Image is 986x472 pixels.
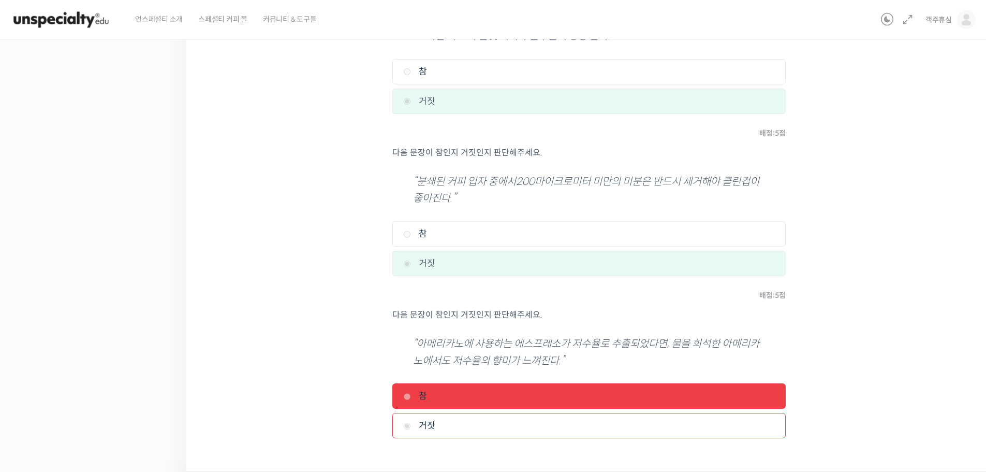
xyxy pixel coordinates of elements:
span: 배점: 점 [759,126,786,140]
span: 5 [775,291,779,300]
a: 대화 [68,328,134,354]
input: 거짓 [403,423,411,430]
label: 거짓 [403,419,775,433]
span: 홈 [33,344,39,352]
p: 다음 문장이 참인지 거짓인지 판단해주세요. [392,308,786,322]
span: 5 [775,128,779,138]
span: 200 [516,175,535,188]
label: 참 [403,227,775,241]
a: 설정 [134,328,199,354]
input: 참 [403,231,411,238]
span: 설정 [160,344,172,352]
input: 거짓 [403,261,411,267]
span: 대화 [95,345,107,353]
p: “아메리카노에 사용하는 에스프레소가 저수율로 추출되었다면, 물을 희석한 아메리카노에서도 저수율의 향미가 느껴진다.” [413,336,765,369]
input: 거짓 [403,98,411,105]
label: 거짓 [403,256,775,270]
input: 참 [403,393,411,400]
label: 거짓 [403,94,775,108]
label: 참 [403,389,775,403]
a: 홈 [3,328,68,354]
label: 참 [403,65,775,79]
p: 다음 문장이 참인지 거짓인지 판단해주세요. [392,146,786,160]
input: 참 [403,68,411,75]
p: “분쇄된 커피 입자 중에서 마이크로미터 미만의 미분은 반드시 제거해야 클린컵이 좋아진다.” [413,174,765,207]
span: 배점: 점 [759,289,786,303]
span: 객주휴심 [925,15,952,24]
